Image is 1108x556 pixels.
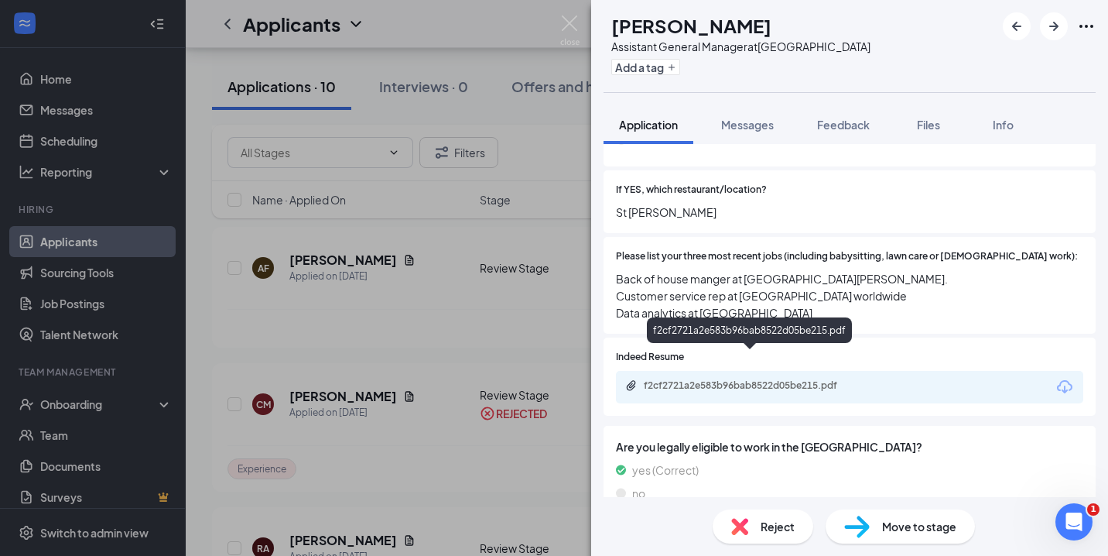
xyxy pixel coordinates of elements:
[632,462,699,479] span: yes (Correct)
[1040,12,1068,40] button: ArrowRight
[616,204,1083,221] span: St [PERSON_NAME]
[721,118,774,132] span: Messages
[1055,503,1093,541] iframe: Intercom live chat
[1087,503,1099,516] span: 1
[644,379,860,392] div: f2cf2721a2e583b96bab8522d05be215.pdf
[625,379,638,392] svg: Paperclip
[616,438,1083,455] span: Are you legally eligible to work in the [GEOGRAPHIC_DATA]?
[647,317,852,343] div: f2cf2721a2e583b96bab8522d05be215.pdf
[1077,17,1096,36] svg: Ellipses
[882,518,956,535] span: Move to stage
[616,350,684,365] span: Indeed Resume
[993,118,1014,132] span: Info
[761,518,795,535] span: Reject
[1007,17,1026,36] svg: ArrowLeftNew
[817,118,870,132] span: Feedback
[611,59,680,75] button: PlusAdd a tag
[619,118,678,132] span: Application
[611,39,870,54] div: Assistant General Manager at [GEOGRAPHIC_DATA]
[917,118,940,132] span: Files
[616,249,1078,264] span: Please list your three most recent jobs (including babysitting, lawn care or [DEMOGRAPHIC_DATA] w...
[616,270,1083,321] span: Back of house manger at [GEOGRAPHIC_DATA][PERSON_NAME]. Customer service rep at [GEOGRAPHIC_DATA]...
[1055,378,1074,396] svg: Download
[1045,17,1063,36] svg: ArrowRight
[632,485,645,502] span: no
[625,379,876,394] a: Paperclipf2cf2721a2e583b96bab8522d05be215.pdf
[611,12,771,39] h1: [PERSON_NAME]
[1003,12,1031,40] button: ArrowLeftNew
[667,63,676,72] svg: Plus
[616,183,767,197] span: If YES, which restaurant/location?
